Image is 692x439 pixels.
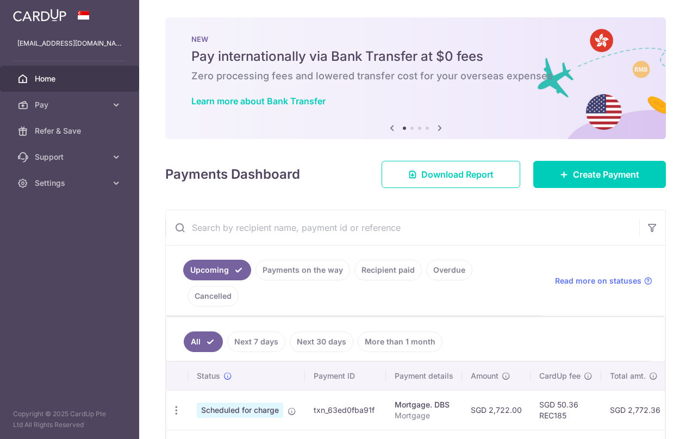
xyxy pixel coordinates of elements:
[165,17,666,139] img: Bank transfer banner
[165,165,300,184] h4: Payments Dashboard
[184,331,223,352] a: All
[17,38,122,49] p: [EMAIL_ADDRESS][DOMAIN_NAME]
[426,260,472,280] a: Overdue
[35,99,107,110] span: Pay
[188,286,239,306] a: Cancelled
[35,126,107,136] span: Refer & Save
[382,161,520,188] a: Download Report
[395,399,453,410] div: Mortgage. DBS
[197,371,220,381] span: Status
[601,390,669,430] td: SGD 2,772.36
[358,331,442,352] a: More than 1 month
[354,260,422,280] a: Recipient paid
[35,73,107,84] span: Home
[13,9,66,22] img: CardUp
[471,371,498,381] span: Amount
[35,152,107,162] span: Support
[166,210,639,245] input: Search by recipient name, payment id or reference
[555,275,652,286] a: Read more on statuses
[386,362,462,390] th: Payment details
[462,390,531,430] td: SGD 2,722.00
[555,275,641,286] span: Read more on statuses
[290,331,353,352] a: Next 30 days
[191,70,640,83] h6: Zero processing fees and lowered transfer cost for your overseas expenses
[531,390,601,430] td: SGD 50.36 REC185
[191,48,640,65] h5: Pay internationally via Bank Transfer at $0 fees
[305,390,386,430] td: txn_63ed0fba91f
[191,96,326,106] a: Learn more about Bank Transfer
[191,35,640,43] p: NEW
[183,260,251,280] a: Upcoming
[255,260,350,280] a: Payments on the way
[421,168,494,181] span: Download Report
[197,403,283,418] span: Scheduled for charge
[35,178,107,189] span: Settings
[539,371,581,381] span: CardUp fee
[395,410,453,421] p: Mortgage
[305,362,386,390] th: Payment ID
[610,371,646,381] span: Total amt.
[227,331,285,352] a: Next 7 days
